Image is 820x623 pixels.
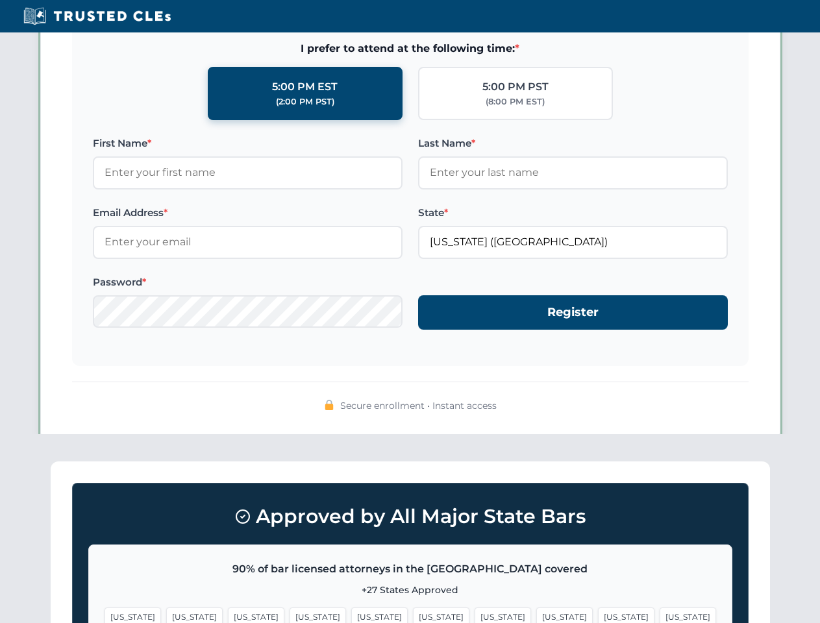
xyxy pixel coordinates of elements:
[105,583,716,597] p: +27 States Approved
[272,79,338,95] div: 5:00 PM EST
[418,295,728,330] button: Register
[93,136,403,151] label: First Name
[486,95,545,108] div: (8:00 PM EST)
[88,499,732,534] h3: Approved by All Major State Bars
[93,275,403,290] label: Password
[418,136,728,151] label: Last Name
[340,398,497,413] span: Secure enrollment • Instant access
[418,156,728,189] input: Enter your last name
[93,156,403,189] input: Enter your first name
[19,6,175,26] img: Trusted CLEs
[93,40,728,57] span: I prefer to attend at the following time:
[93,205,403,221] label: Email Address
[276,95,334,108] div: (2:00 PM PST)
[418,205,728,221] label: State
[324,400,334,410] img: 🔒
[93,226,403,258] input: Enter your email
[105,561,716,578] p: 90% of bar licensed attorneys in the [GEOGRAPHIC_DATA] covered
[418,226,728,258] input: Florida (FL)
[482,79,549,95] div: 5:00 PM PST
